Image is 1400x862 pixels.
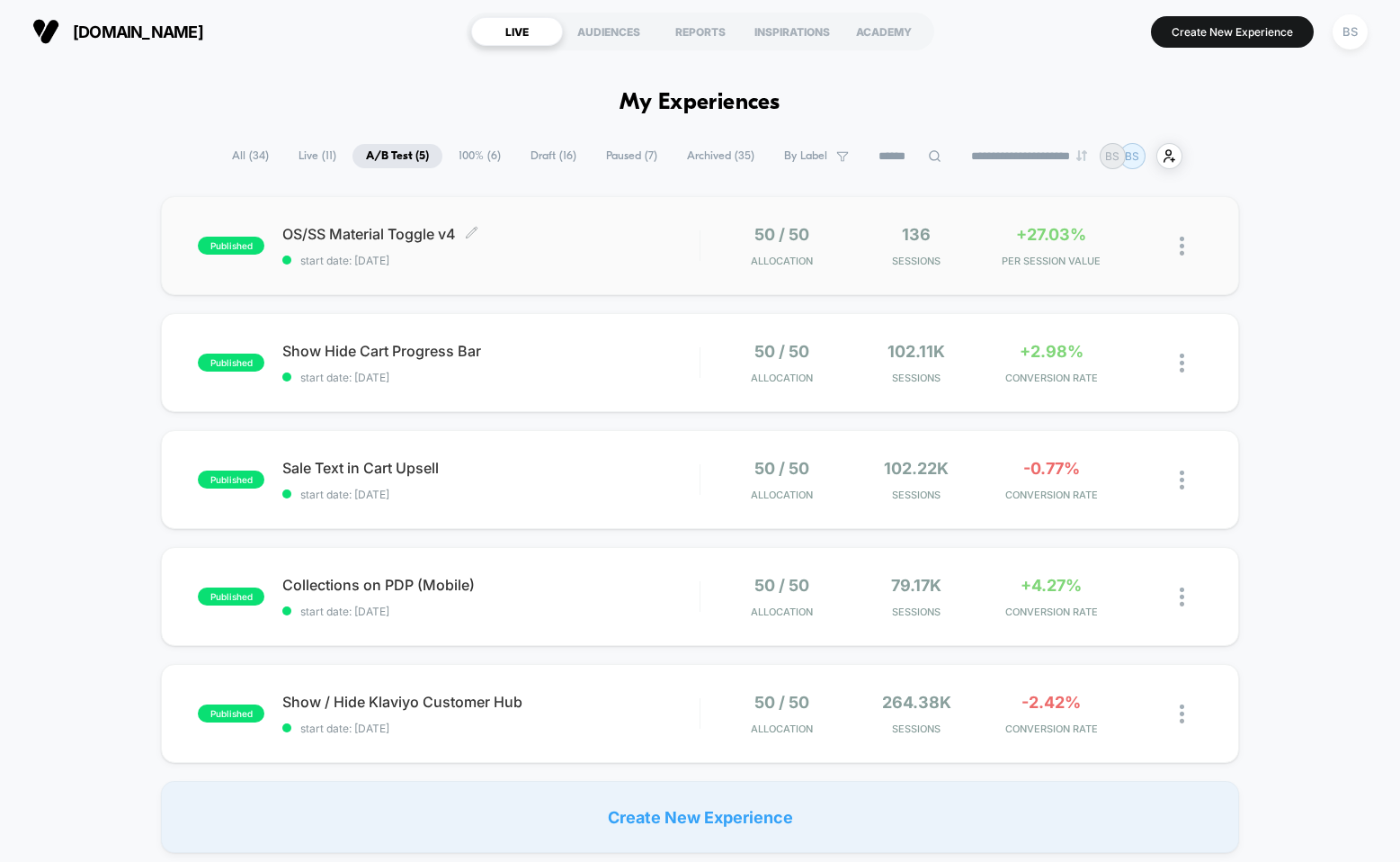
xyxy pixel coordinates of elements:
[751,372,813,384] span: Allocation
[754,693,809,712] span: 50 / 50
[282,722,700,735] span: start date: [DATE]
[988,489,1114,501] span: CONVERSION RATE
[887,342,945,361] span: 102.11k
[563,17,655,46] div: AUDIENCES
[352,144,442,168] span: A/B Test ( 5 )
[285,144,350,168] span: Live ( 11 )
[751,723,813,735] span: Allocation
[1021,576,1082,595] span: +4.27%
[32,18,59,45] img: Visually logo
[282,576,700,594] span: Collections on PDP (Mobile)
[198,705,264,723] span: published
[1023,459,1080,478] span: -0.77%
[1125,149,1139,163] p: BS
[1016,225,1086,244] span: +27.03%
[1180,471,1184,489] img: close
[517,144,590,168] span: Draft ( 16 )
[1333,14,1368,49] div: BS
[754,225,809,244] span: 50 / 50
[282,371,700,384] span: start date: [DATE]
[1151,16,1314,48] button: Create New Experience
[282,693,700,711] span: Show / Hide Klaviyo Customer Hub
[1180,705,1184,723] img: close
[884,459,949,478] span: 102.22k
[754,342,809,361] span: 50 / 50
[751,255,813,267] span: Allocation
[1105,149,1119,163] p: BS
[593,144,671,168] span: Paused ( 7 )
[282,225,700,243] span: OS/SS Material Toggle v4
[198,588,264,606] span: published
[1076,150,1087,161] img: end
[988,372,1114,384] span: CONVERSION RATE
[198,354,264,372] span: published
[751,606,813,618] span: Allocation
[746,17,838,46] div: INSPIRATIONS
[754,459,809,478] span: 50 / 50
[620,90,780,116] h1: My Experiences
[673,144,768,168] span: Archived ( 35 )
[198,237,264,255] span: published
[161,781,1239,853] div: Create New Experience
[988,255,1114,267] span: PER SESSION VALUE
[784,149,827,163] span: By Label
[1327,13,1373,50] button: BS
[282,488,700,501] span: start date: [DATE]
[853,723,979,735] span: Sessions
[282,254,700,267] span: start date: [DATE]
[751,489,813,501] span: Allocation
[988,606,1114,618] span: CONVERSION RATE
[902,225,931,244] span: 136
[27,17,209,46] button: [DOMAIN_NAME]
[282,605,700,618] span: start date: [DATE]
[1180,354,1184,373] img: close
[282,342,700,360] span: Show Hide Cart Progress Bar
[445,144,514,168] span: 100% ( 6 )
[655,17,746,46] div: REPORTS
[282,459,700,477] span: Sale Text in Cart Upsell
[1180,237,1184,256] img: close
[471,17,563,46] div: LIVE
[853,255,979,267] span: Sessions
[218,144,282,168] span: All ( 34 )
[73,22,203,41] span: [DOMAIN_NAME]
[198,471,264,489] span: published
[1020,342,1083,361] span: +2.98%
[988,723,1114,735] span: CONVERSION RATE
[1180,588,1184,606] img: close
[853,372,979,384] span: Sessions
[853,489,979,501] span: Sessions
[882,693,951,712] span: 264.38k
[1021,693,1081,712] span: -2.42%
[853,606,979,618] span: Sessions
[838,17,930,46] div: ACADEMY
[754,576,809,595] span: 50 / 50
[891,576,941,595] span: 79.17k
